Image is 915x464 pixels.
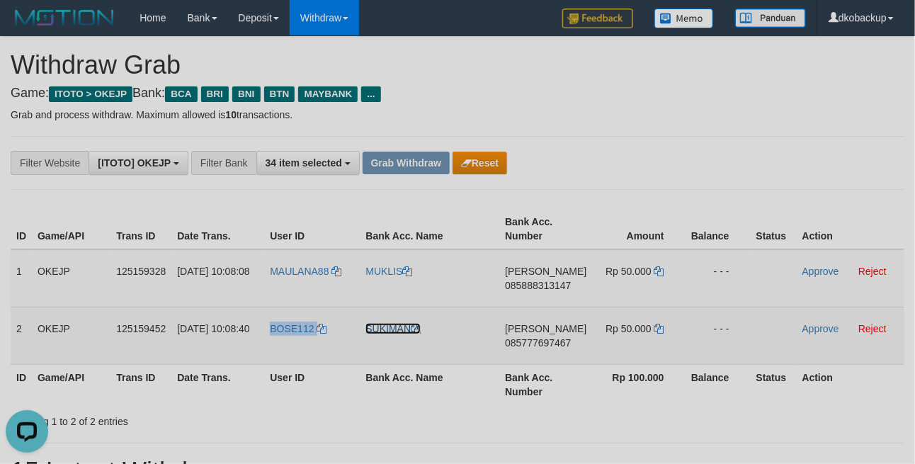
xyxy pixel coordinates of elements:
[49,86,132,102] span: ITOTO > OKEJP
[11,51,904,79] h1: Withdraw Grab
[32,307,110,364] td: OKEJP
[797,209,904,249] th: Action
[858,266,887,277] a: Reject
[171,209,264,249] th: Date Trans.
[116,266,166,277] span: 125159328
[264,364,360,404] th: User ID
[686,364,751,404] th: Balance
[165,86,197,102] span: BCA
[505,266,586,277] span: [PERSON_NAME]
[735,9,806,28] img: panduan.png
[11,209,32,249] th: ID
[270,323,326,334] a: BOSE112
[256,151,360,175] button: 34 item selected
[98,157,171,169] span: [ITOTO] OKEJP
[499,364,592,404] th: Bank Acc. Number
[264,209,360,249] th: User ID
[365,266,412,277] a: MUKLIS
[225,109,237,120] strong: 10
[298,86,358,102] span: MAYBANK
[270,266,341,277] a: MAULANA88
[654,9,714,28] img: Button%20Memo.svg
[360,209,499,249] th: Bank Acc. Name
[686,249,751,307] td: - - -
[606,266,652,277] span: Rp 50.000
[858,323,887,334] a: Reject
[32,364,110,404] th: Game/API
[797,364,904,404] th: Action
[110,364,171,404] th: Trans ID
[802,323,839,334] a: Approve
[232,86,260,102] span: BNI
[505,323,586,334] span: [PERSON_NAME]
[11,364,32,404] th: ID
[191,151,256,175] div: Filter Bank
[361,86,380,102] span: ...
[686,307,751,364] td: - - -
[11,151,89,175] div: Filter Website
[11,86,904,101] h4: Game: Bank:
[453,152,507,174] button: Reset
[32,209,110,249] th: Game/API
[11,108,904,122] p: Grab and process withdraw. Maximum allowed is transactions.
[171,364,264,404] th: Date Trans.
[201,86,229,102] span: BRI
[606,323,652,334] span: Rp 50.000
[266,157,342,169] span: 34 item selected
[264,86,295,102] span: BTN
[751,209,797,249] th: Status
[116,323,166,334] span: 125159452
[562,9,633,28] img: Feedback.jpg
[751,364,797,404] th: Status
[686,209,751,249] th: Balance
[592,364,685,404] th: Rp 100.000
[363,152,450,174] button: Grab Withdraw
[365,323,421,334] a: SUKIMAN
[360,364,499,404] th: Bank Acc. Name
[11,7,118,28] img: MOTION_logo.png
[32,249,110,307] td: OKEJP
[11,307,32,364] td: 2
[499,209,592,249] th: Bank Acc. Number
[110,209,171,249] th: Trans ID
[270,266,329,277] span: MAULANA88
[177,266,249,277] span: [DATE] 10:08:08
[89,151,188,175] button: [ITOTO] OKEJP
[654,323,664,334] a: Copy 50000 to clipboard
[654,266,664,277] a: Copy 50000 to clipboard
[802,266,839,277] a: Approve
[6,6,48,48] button: Open LiveChat chat widget
[505,280,571,291] span: Copy 085888313147 to clipboard
[592,209,685,249] th: Amount
[505,337,571,349] span: Copy 085777697467 to clipboard
[270,323,314,334] span: BOSE112
[11,409,370,429] div: Showing 1 to 2 of 2 entries
[177,323,249,334] span: [DATE] 10:08:40
[11,249,32,307] td: 1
